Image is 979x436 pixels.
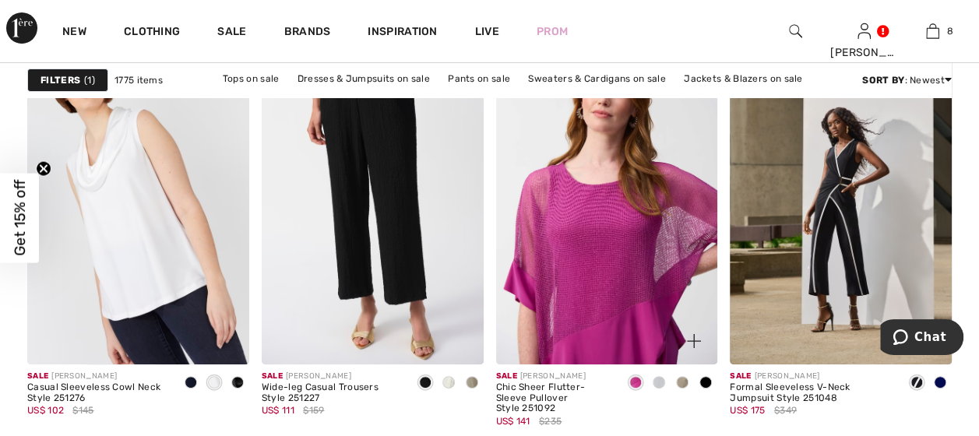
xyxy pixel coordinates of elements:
[262,32,484,364] img: Wide-leg Casual Trousers Style 251227. Black
[899,22,966,40] a: 8
[789,22,802,40] img: search the website
[303,403,324,417] span: $159
[27,382,167,404] div: Casual Sleeveless Cowl Neck Style 251276
[27,371,48,381] span: Sale
[27,405,64,416] span: US$ 102
[6,12,37,44] img: 1ère Avenue
[496,416,530,427] span: US$ 141
[262,382,401,404] div: Wide-leg Casual Trousers Style 251227
[520,69,673,89] a: Sweaters & Cardigans on sale
[226,371,249,396] div: Black
[84,73,95,87] span: 1
[539,414,562,428] span: $235
[114,73,163,87] span: 1775 items
[694,371,717,396] div: Black
[858,23,871,38] a: Sign In
[437,371,460,396] div: White
[215,69,287,89] a: Tops on sale
[27,371,167,382] div: [PERSON_NAME]
[730,371,893,382] div: [PERSON_NAME]
[262,405,294,416] span: US$ 111
[72,403,93,417] span: $145
[730,32,952,364] img: Formal Sleeveless V-Neck Jumpsuit Style 251048. Black/Vanilla
[858,22,871,40] img: My Info
[730,371,751,381] span: Sale
[905,371,928,396] div: Black/Vanilla
[262,371,283,381] span: Sale
[537,23,568,40] a: Prom
[502,89,603,109] a: Outerwear on sale
[624,371,647,396] div: Purple orchid
[496,32,718,364] img: Chic Sheer Flutter-Sleeve Pullover Style 251092. Purple orchid
[62,25,86,41] a: New
[730,405,765,416] span: US$ 175
[496,371,612,382] div: [PERSON_NAME]
[262,371,401,382] div: [PERSON_NAME]
[475,23,499,40] a: Live
[36,161,51,177] button: Close teaser
[422,89,499,109] a: Skirts on sale
[217,25,246,41] a: Sale
[284,25,331,41] a: Brands
[947,24,953,38] span: 8
[27,32,249,364] img: Casual Sleeveless Cowl Neck Style 251276. Midnight Blue
[676,69,811,89] a: Jackets & Blazers on sale
[862,73,952,87] div: : Newest
[11,180,29,256] span: Get 15% off
[40,73,80,87] strong: Filters
[124,25,180,41] a: Clothing
[862,75,904,86] strong: Sort By
[496,371,517,381] span: Sale
[687,334,701,348] img: plus_v2.svg
[880,319,963,358] iframe: Opens a widget where you can chat to one of our agents
[202,371,226,396] div: Vanilla 30
[290,69,438,89] a: Dresses & Jumpsuits on sale
[730,382,893,404] div: Formal Sleeveless V-Neck Jumpsuit Style 251048
[440,69,518,89] a: Pants on sale
[460,371,484,396] div: Dune
[774,403,797,417] span: $349
[671,371,694,396] div: Dune
[928,371,952,396] div: Midnight Blue/Vanilla
[496,382,612,414] div: Chic Sheer Flutter-Sleeve Pullover Style 251092
[179,371,202,396] div: Midnight Blue
[647,371,671,396] div: Vanilla 30
[414,371,437,396] div: Black
[830,44,897,61] div: [PERSON_NAME]
[368,25,437,41] span: Inspiration
[926,22,939,40] img: My Bag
